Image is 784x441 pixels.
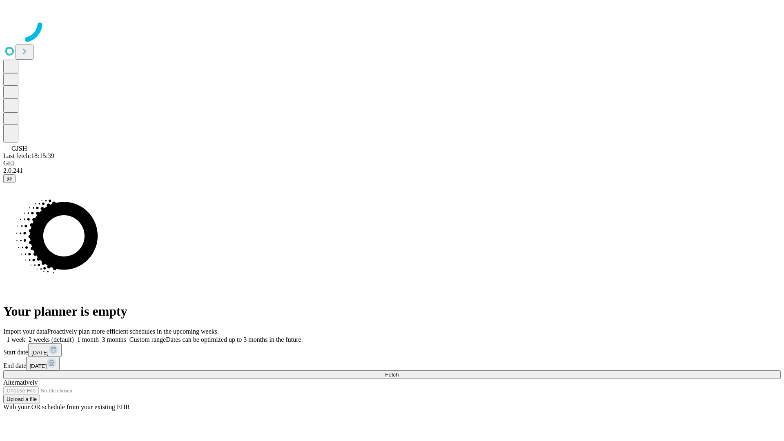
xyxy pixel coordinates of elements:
[3,403,130,410] span: With your OR schedule from your existing EHR
[102,336,126,343] span: 3 months
[3,174,16,183] button: @
[385,372,399,378] span: Fetch
[28,343,62,357] button: [DATE]
[77,336,99,343] span: 1 month
[11,145,27,152] span: GJSH
[29,363,47,369] span: [DATE]
[3,357,781,370] div: End date
[31,350,49,356] span: [DATE]
[166,336,303,343] span: Dates can be optimized up to 3 months in the future.
[3,304,781,319] h1: Your planner is empty
[29,336,74,343] span: 2 weeks (default)
[3,343,781,357] div: Start date
[7,176,12,182] span: @
[26,357,60,370] button: [DATE]
[3,395,40,403] button: Upload a file
[3,370,781,379] button: Fetch
[7,336,25,343] span: 1 week
[3,328,47,335] span: Import your data
[3,167,781,174] div: 2.0.241
[3,160,781,167] div: GEI
[47,328,219,335] span: Proactively plan more efficient schedules in the upcoming weeks.
[129,336,166,343] span: Custom range
[3,152,54,159] span: Last fetch: 18:15:39
[3,379,38,386] span: Alternatively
